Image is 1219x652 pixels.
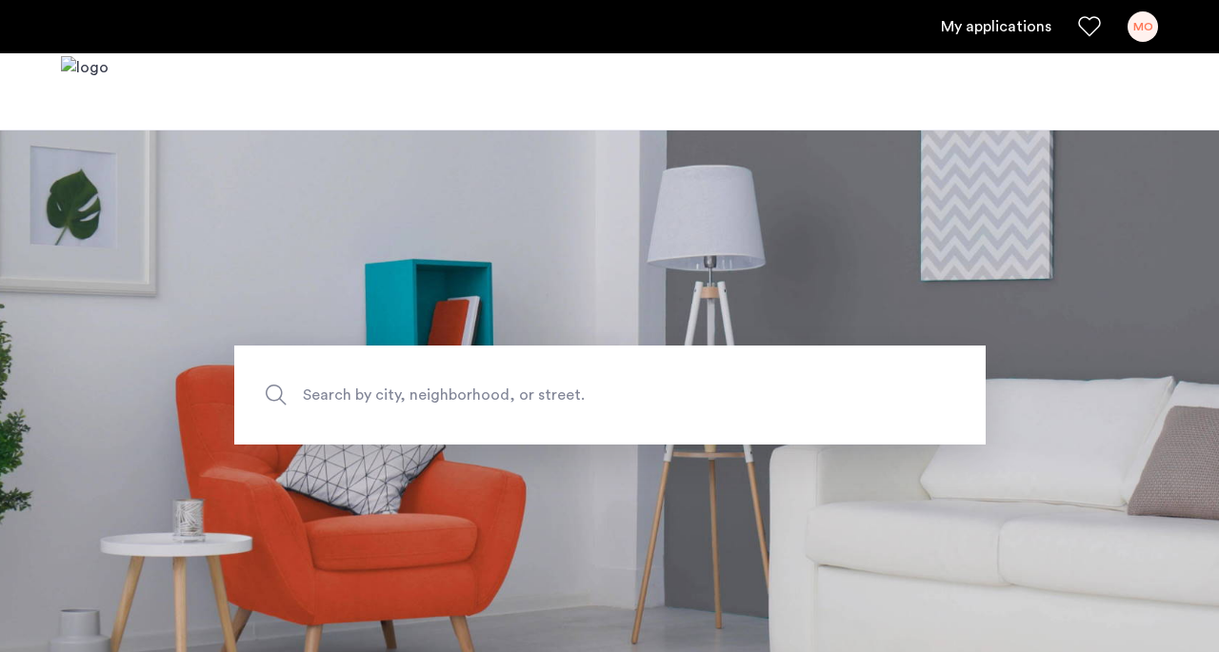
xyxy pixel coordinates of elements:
a: My application [941,15,1051,38]
a: Favorites [1078,15,1101,38]
span: Search by city, neighborhood, or street. [303,382,829,407]
div: MO [1128,11,1158,42]
img: logo [61,56,109,128]
input: Apartment Search [234,346,986,445]
a: Cazamio logo [61,56,109,128]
